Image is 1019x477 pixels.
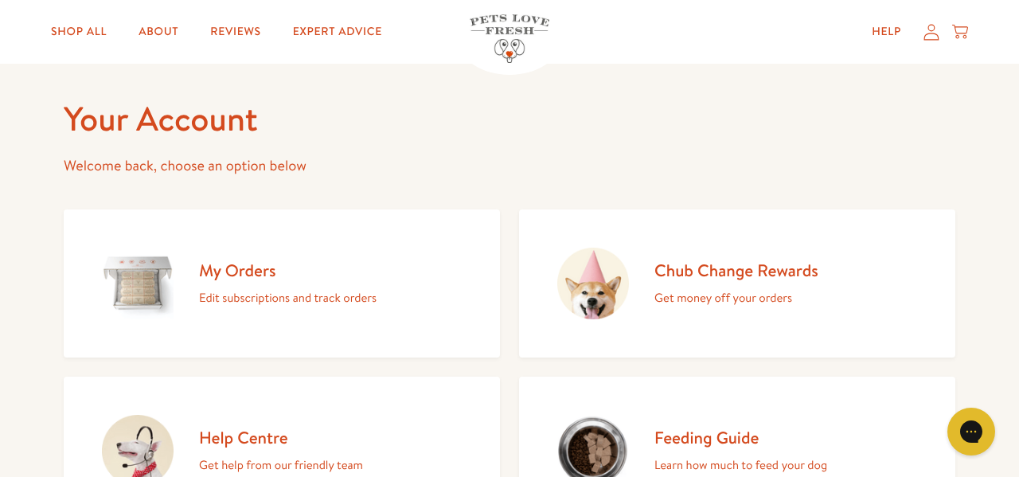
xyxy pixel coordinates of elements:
[64,209,500,358] a: My Orders Edit subscriptions and track orders
[64,97,955,141] h1: Your Account
[64,154,955,178] p: Welcome back, choose an option below
[199,455,363,475] p: Get help from our friendly team
[654,427,827,448] h2: Feeding Guide
[654,455,827,475] p: Learn how much to feed your dog
[859,16,914,48] a: Help
[199,287,377,308] p: Edit subscriptions and track orders
[280,16,395,48] a: Expert Advice
[38,16,119,48] a: Shop All
[470,14,549,63] img: Pets Love Fresh
[654,260,818,281] h2: Chub Change Rewards
[199,427,363,448] h2: Help Centre
[197,16,273,48] a: Reviews
[126,16,191,48] a: About
[654,287,818,308] p: Get money off your orders
[519,209,955,358] a: Chub Change Rewards Get money off your orders
[199,260,377,281] h2: My Orders
[939,402,1003,461] iframe: Gorgias live chat messenger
